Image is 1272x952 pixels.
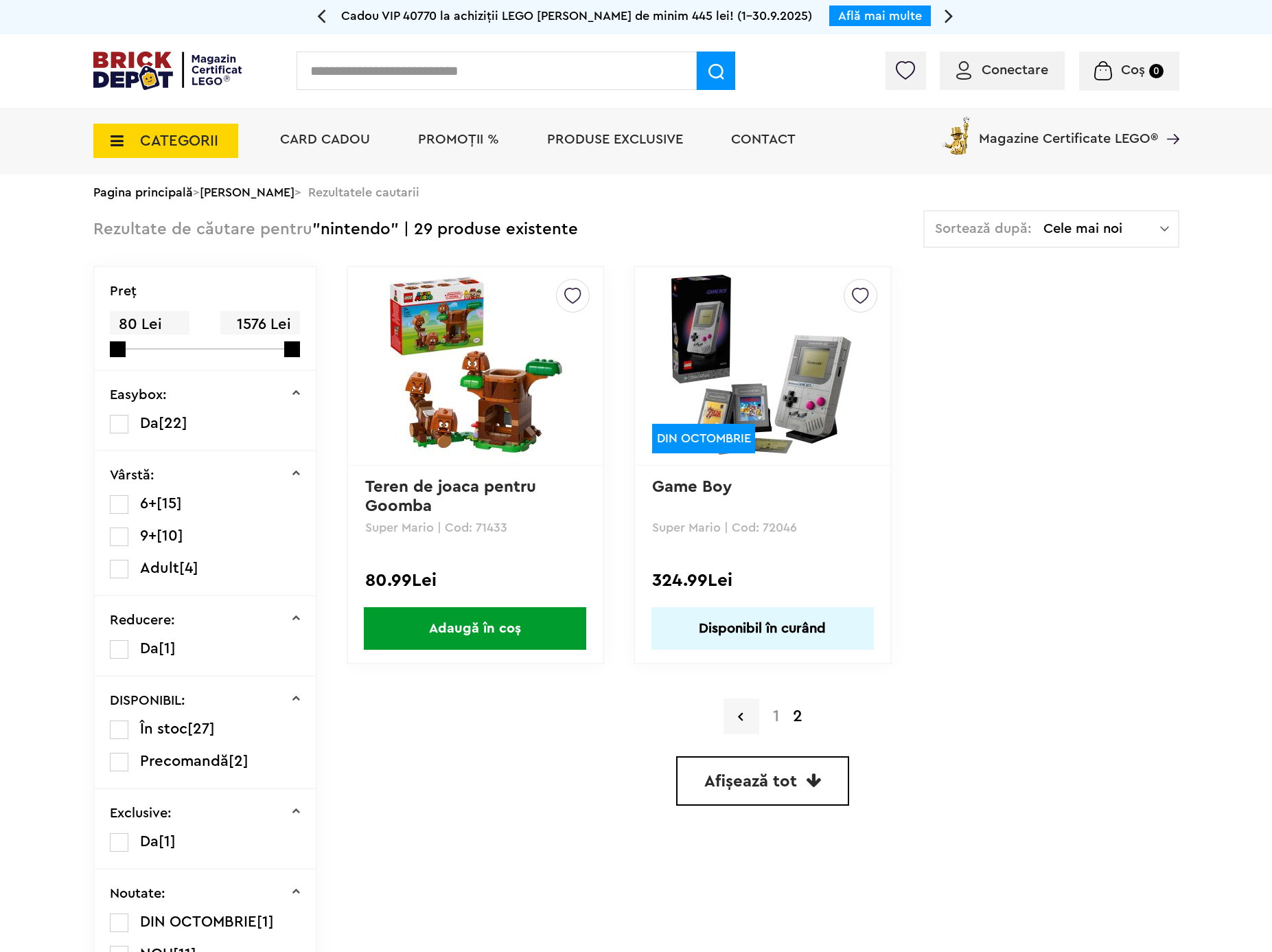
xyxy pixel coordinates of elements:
small: 0 [1149,64,1164,78]
p: Super Mario | Cod: 72046 [652,521,872,534]
p: Reducere: [110,613,175,627]
p: Exclusive: [110,806,172,820]
span: Precomandă [140,753,229,769]
span: [1] [159,834,176,849]
span: [27] [187,721,215,736]
p: Super Mario | Cod: 71433 [365,521,586,534]
span: [10] [157,528,183,543]
div: "nintendo" | 29 produse existente [93,210,578,249]
span: În stoc [140,721,187,736]
span: [2] [229,753,248,769]
a: Afișează tot [676,756,849,806]
a: 1 [766,708,786,725]
span: DIN OCTOMBRIE [140,914,257,929]
span: Rezultate de căutare pentru [93,221,312,238]
div: 80.99Lei [365,571,586,589]
p: Preţ [110,284,137,298]
span: Adaugă în coș [364,607,586,650]
span: Da [140,641,159,656]
p: Easybox: [110,388,167,402]
span: Adult [140,560,179,576]
a: [PERSON_NAME] [200,186,294,199]
div: > > Rezultatele cautarii [93,174,1179,210]
span: 80 Lei [110,311,189,338]
a: Pagina principală [93,186,193,199]
span: Da [140,416,159,431]
a: Produse exclusive [547,133,683,146]
span: 6+ [140,496,157,511]
span: Cadou VIP 40770 la achiziții LEGO [PERSON_NAME] de minim 445 lei! (1-30.9.2025) [341,10,812,22]
span: 1576 Lei [220,311,300,338]
span: [15] [157,496,182,511]
span: 9+ [140,528,157,543]
img: Teren de joaca pentru Goomba [379,270,571,462]
div: 324.99Lei [652,571,872,589]
a: Magazine Certificate LEGO® [1158,114,1179,128]
a: Află mai multe [838,10,922,22]
a: Game Boy [652,479,732,495]
p: DISPONIBIL: [110,694,185,707]
a: Contact [731,133,796,146]
span: Conectare [982,63,1048,77]
a: Disponibil în curând [651,607,874,650]
strong: 2 [786,708,809,725]
a: Adaugă în coș [348,607,603,650]
div: DIN OCTOMBRIE [652,424,755,453]
p: Noutate: [110,887,165,900]
span: [22] [159,416,187,431]
p: Vârstă: [110,468,154,482]
span: Afișează tot [704,773,797,790]
span: CATEGORII [140,133,218,148]
span: [1] [159,641,176,656]
span: Coș [1121,63,1145,77]
span: [4] [179,560,198,576]
a: Pagina precedenta [724,699,759,734]
span: Da [140,834,159,849]
img: Game Boy [667,270,859,462]
a: Teren de joaca pentru Goomba [365,479,541,514]
a: PROMOȚII % [418,133,499,146]
a: Card Cadou [280,133,370,146]
a: Conectare [956,63,1048,77]
span: Sortează după: [935,222,1032,236]
span: Cele mai noi [1043,222,1160,236]
span: [1] [257,914,274,929]
span: Magazine Certificate LEGO® [979,114,1158,146]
